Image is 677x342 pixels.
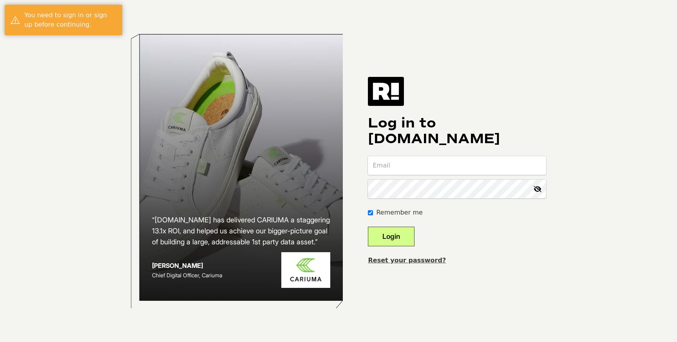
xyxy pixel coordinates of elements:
img: Cariuma [281,252,330,288]
strong: [PERSON_NAME] [152,262,203,269]
input: Email [368,156,546,175]
img: Retention.com [368,77,404,106]
span: Chief Digital Officer, Cariuma [152,272,222,278]
label: Remember me [376,208,422,217]
div: You need to sign in or sign up before continuing. [24,11,116,29]
h1: Log in to [DOMAIN_NAME] [368,115,546,147]
button: Login [368,227,415,246]
h2: “[DOMAIN_NAME] has delivered CARIUMA a staggering 13.1x ROI, and helped us achieve our bigger-pic... [152,215,331,247]
a: Reset your password? [368,256,446,264]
